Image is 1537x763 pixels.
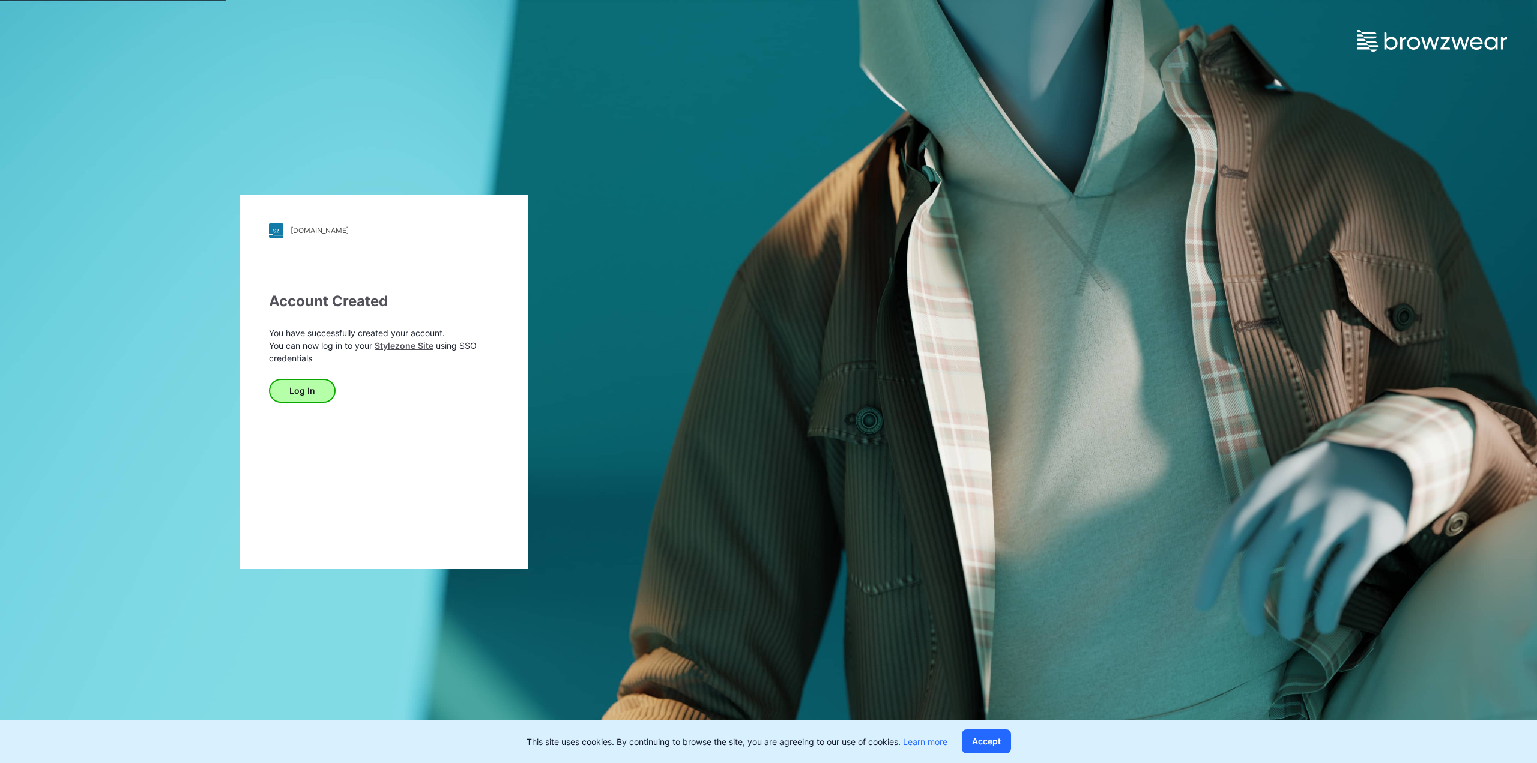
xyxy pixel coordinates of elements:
div: [DOMAIN_NAME] [291,226,349,235]
a: Stylezone Site [375,340,433,351]
img: browzwear-logo.e42bd6dac1945053ebaf764b6aa21510.svg [1357,30,1507,52]
a: Learn more [903,737,947,747]
p: You can now log in to your using SSO credentials [269,339,500,364]
button: Accept [962,729,1011,753]
p: You have successfully created your account. [269,327,500,339]
img: stylezone-logo.562084cfcfab977791bfbf7441f1a819.svg [269,223,283,238]
p: This site uses cookies. By continuing to browse the site, you are agreeing to our use of cookies. [527,735,947,748]
div: Account Created [269,291,500,312]
a: [DOMAIN_NAME] [269,223,500,238]
button: Log In [269,379,336,403]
